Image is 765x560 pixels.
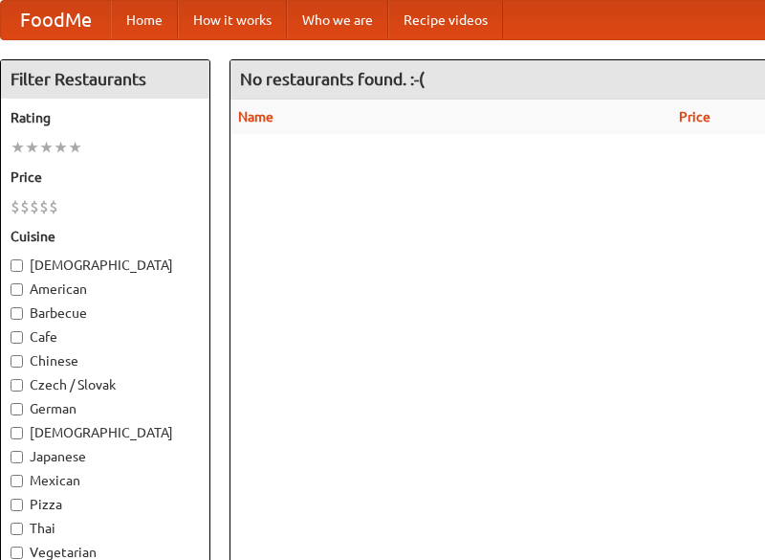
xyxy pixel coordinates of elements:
h5: Rating [11,108,200,127]
li: $ [49,196,58,217]
input: [DEMOGRAPHIC_DATA] [11,427,23,439]
input: Barbecue [11,307,23,320]
a: Who we are [287,1,388,39]
label: Japanese [11,447,200,466]
label: [DEMOGRAPHIC_DATA] [11,423,200,442]
input: German [11,403,23,415]
li: ★ [39,137,54,158]
li: ★ [54,137,68,158]
label: Chinese [11,351,200,370]
input: Thai [11,523,23,535]
a: FoodMe [1,1,111,39]
label: Czech / Slovak [11,375,200,394]
input: Mexican [11,475,23,487]
label: American [11,280,200,299]
h4: Filter Restaurants [1,60,209,99]
a: Recipe videos [388,1,503,39]
li: $ [30,196,39,217]
li: $ [39,196,49,217]
a: Name [238,109,273,124]
input: Czech / Slovak [11,379,23,392]
li: ★ [11,137,25,158]
li: $ [11,196,20,217]
li: ★ [68,137,82,158]
a: Price [679,109,710,124]
input: Japanese [11,451,23,463]
li: $ [20,196,30,217]
a: How it works [178,1,287,39]
input: Chinese [11,355,23,368]
ng-pluralize: No restaurants found. :-( [240,70,425,88]
input: American [11,283,23,296]
a: Home [111,1,178,39]
label: Barbecue [11,303,200,323]
label: Mexican [11,471,200,490]
h5: Cuisine [11,227,200,246]
input: Vegetarian [11,547,23,559]
label: Pizza [11,495,200,514]
input: Pizza [11,499,23,511]
label: German [11,399,200,418]
h5: Price [11,168,200,187]
label: Thai [11,519,200,538]
li: ★ [25,137,39,158]
input: [DEMOGRAPHIC_DATA] [11,259,23,272]
label: Cafe [11,327,200,347]
label: [DEMOGRAPHIC_DATA] [11,256,200,275]
input: Cafe [11,331,23,344]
